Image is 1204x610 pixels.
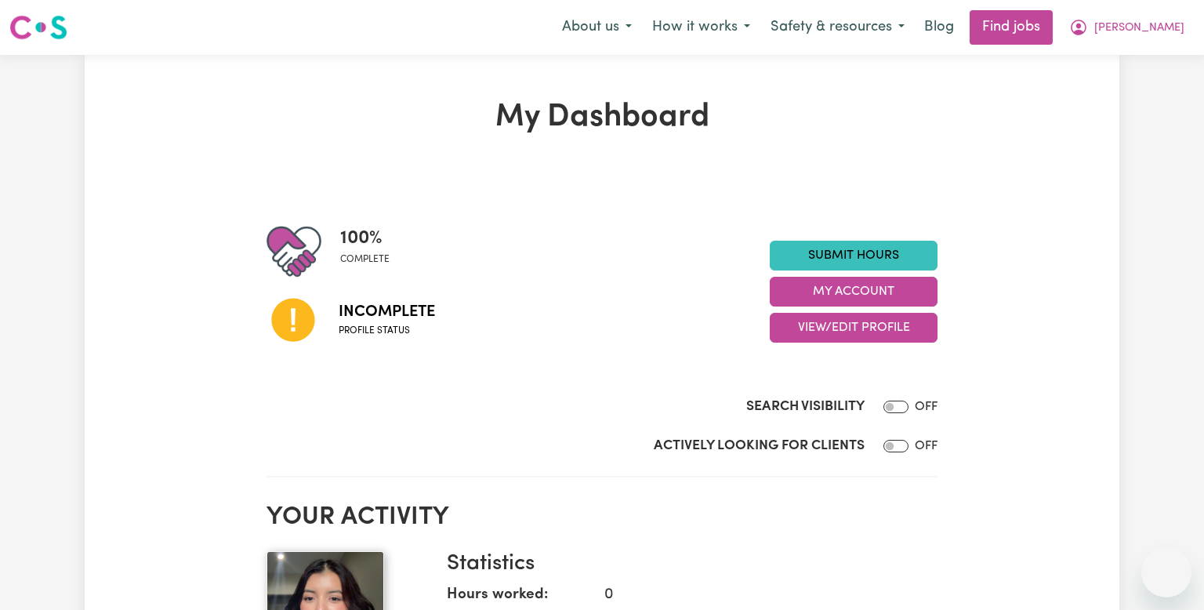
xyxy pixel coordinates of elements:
a: Find jobs [970,10,1053,45]
span: OFF [915,440,937,452]
span: complete [340,252,390,267]
a: Careseekers logo [9,9,67,45]
dd: 0 [592,584,925,607]
button: My Account [770,277,937,307]
iframe: Button to launch messaging window [1141,547,1191,597]
button: View/Edit Profile [770,313,937,343]
a: Submit Hours [770,241,937,271]
a: Blog [915,10,963,45]
button: How it works [642,11,760,44]
h2: Your activity [267,503,937,532]
span: 100 % [340,224,390,252]
img: Careseekers logo [9,13,67,42]
button: Safety & resources [760,11,915,44]
h1: My Dashboard [267,99,937,136]
div: Profile completeness: 100% [340,224,402,279]
span: Incomplete [339,300,435,324]
label: Search Visibility [746,397,865,417]
h3: Statistics [447,551,925,578]
span: OFF [915,401,937,413]
span: [PERSON_NAME] [1094,20,1184,37]
button: My Account [1059,11,1195,44]
span: Profile status [339,324,435,338]
label: Actively Looking for Clients [654,436,865,456]
button: About us [552,11,642,44]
